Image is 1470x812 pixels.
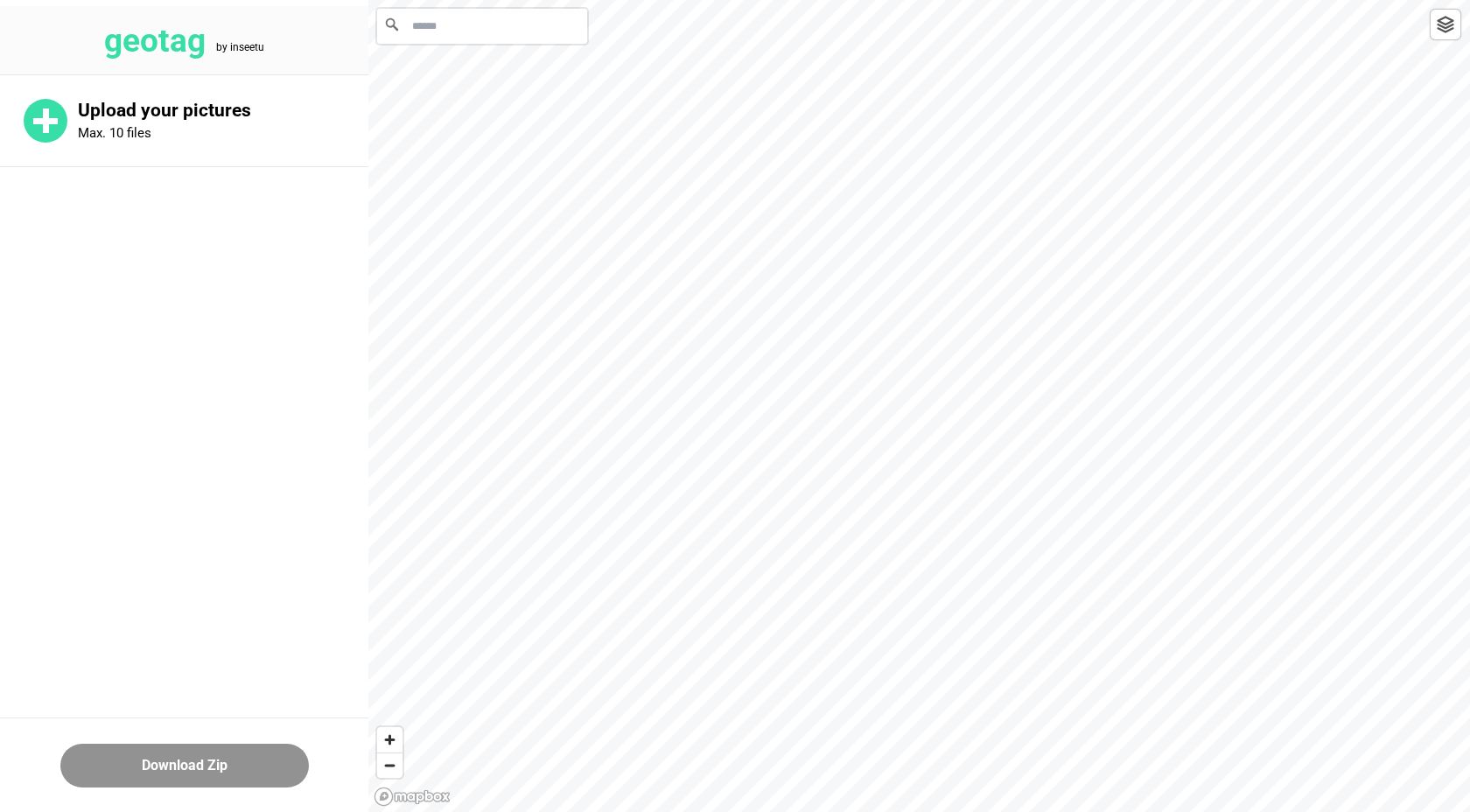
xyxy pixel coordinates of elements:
[60,744,309,787] button: Download Zip
[377,9,587,44] input: Search
[104,22,206,59] tspan: geotag
[78,125,151,141] p: Max. 10 files
[78,100,368,122] p: Upload your pictures
[377,753,402,778] span: Zoom out
[374,787,451,807] a: Mapbox logo
[377,752,402,778] button: Zoom out
[216,41,264,53] tspan: by inseetu
[377,727,402,752] button: Zoom in
[1437,16,1454,33] img: toggleLayer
